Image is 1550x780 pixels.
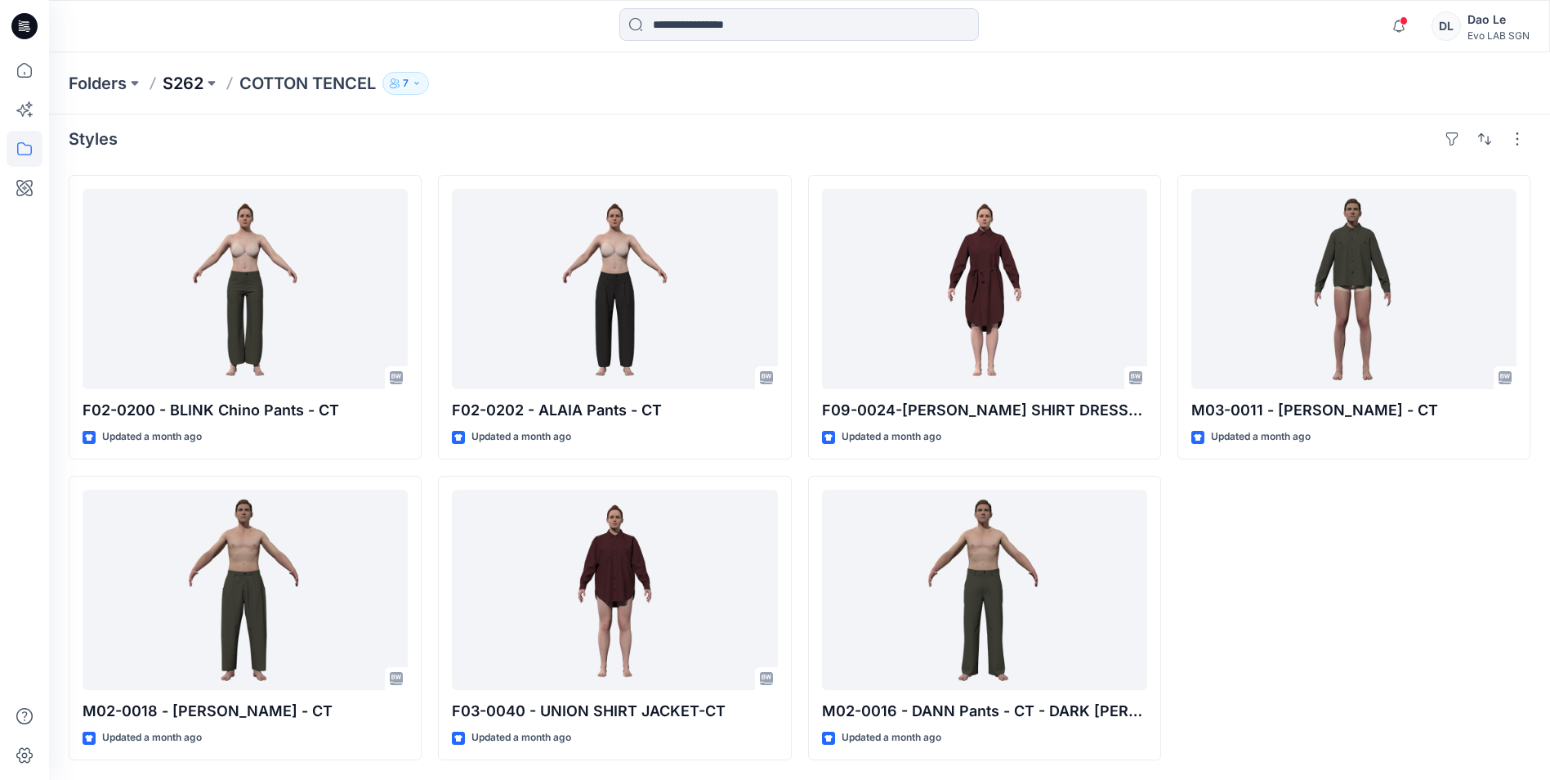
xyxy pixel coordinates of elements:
p: M02-0016 - DANN Pants - CT - DARK [PERSON_NAME] [822,700,1147,723]
p: Updated a month ago [102,428,202,446]
a: F09-0024-JEANIE SHIRT DRESS-CT [822,189,1147,389]
p: Updated a month ago [842,428,941,446]
p: F02-0202 - ALAIA Pants - CT [452,399,777,422]
h4: Styles [69,129,118,149]
div: Dao Le [1467,10,1530,29]
p: M03-0011 - [PERSON_NAME] - CT [1191,399,1516,422]
a: M02-0016 - DANN Pants - CT - DARK LODEN [822,490,1147,690]
p: COTTON TENCEL [239,72,376,95]
a: M03-0011 - PEDRO Overshirt - CT [1191,189,1516,389]
p: Updated a month ago [471,428,571,446]
p: Updated a month ago [471,729,571,746]
a: F03-0040 - UNION SHIRT JACKET-CT [452,490,777,690]
p: Updated a month ago [1211,428,1311,446]
a: M02-0018 - DAVE Pants - CT [83,490,408,690]
p: F02-0200 - BLINK Chino Pants - CT [83,399,408,422]
a: S262 [163,72,203,95]
button: 7 [382,72,429,95]
p: F09-0024-[PERSON_NAME] SHIRT DRESS-CT [822,399,1147,422]
a: F02-0202 - ALAIA Pants - CT [452,189,777,389]
div: Evo LAB SGN [1467,29,1530,42]
a: Folders [69,72,127,95]
a: F02-0200 - BLINK Chino Pants - CT [83,189,408,389]
p: 7 [403,74,409,92]
p: M02-0018 - [PERSON_NAME] - CT [83,700,408,723]
p: F03-0040 - UNION SHIRT JACKET-CT [452,700,777,723]
p: Updated a month ago [102,729,202,746]
p: Updated a month ago [842,729,941,746]
div: DL [1432,11,1461,41]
